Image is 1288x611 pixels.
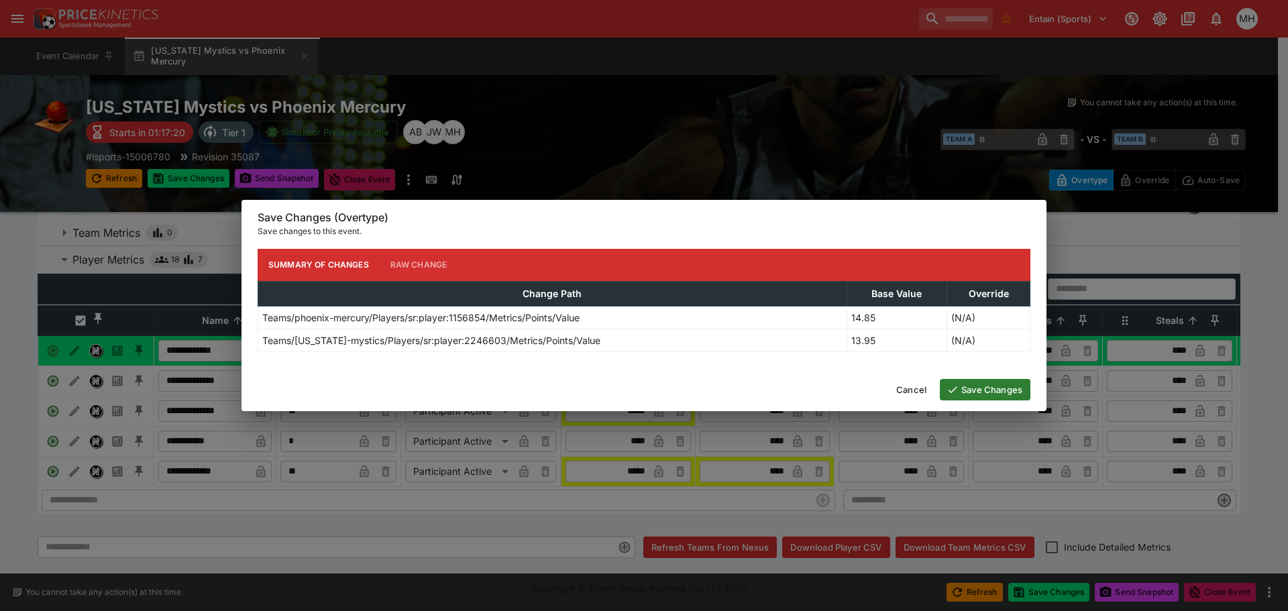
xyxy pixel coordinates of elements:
p: Save changes to this event. [258,225,1030,238]
td: (N/A) [947,306,1030,329]
th: Base Value [847,281,947,306]
td: 14.85 [847,306,947,329]
button: Raw Change [380,249,458,281]
th: Change Path [258,281,847,306]
button: Summary of Changes [258,249,380,281]
p: Teams/phoenix-mercury/Players/sr:player:1156854/Metrics/Points/Value [262,311,580,325]
td: (N/A) [947,329,1030,351]
button: Save Changes [940,379,1030,400]
p: Teams/[US_STATE]-mystics/Players/sr:player:2246603/Metrics/Points/Value [262,333,600,347]
h6: Save Changes (Overtype) [258,211,1030,225]
td: 13.95 [847,329,947,351]
th: Override [947,281,1030,306]
button: Cancel [888,379,934,400]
